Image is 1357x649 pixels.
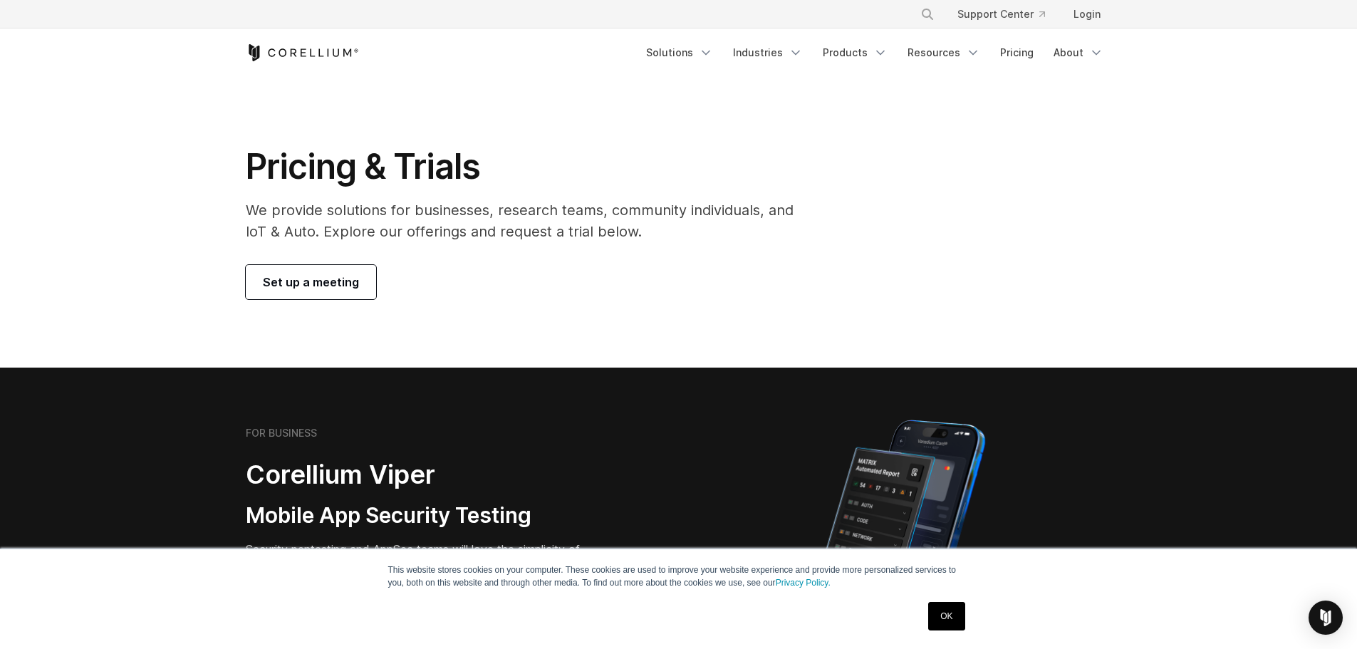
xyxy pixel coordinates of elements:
[246,199,813,242] p: We provide solutions for businesses, research teams, community individuals, and IoT & Auto. Explo...
[724,40,811,66] a: Industries
[246,265,376,299] a: Set up a meeting
[246,502,610,529] h3: Mobile App Security Testing
[246,541,610,592] p: Security pentesting and AppSec teams will love the simplicity of automated report generation comb...
[246,145,813,188] h1: Pricing & Trials
[638,40,1112,66] div: Navigation Menu
[263,274,359,291] span: Set up a meeting
[1045,40,1112,66] a: About
[638,40,722,66] a: Solutions
[915,1,940,27] button: Search
[246,44,359,61] a: Corellium Home
[776,578,831,588] a: Privacy Policy.
[928,602,965,630] a: OK
[388,564,969,589] p: This website stores cookies on your computer. These cookies are used to improve your website expe...
[814,40,896,66] a: Products
[1062,1,1112,27] a: Login
[903,1,1112,27] div: Navigation Menu
[992,40,1042,66] a: Pricing
[899,40,989,66] a: Resources
[246,427,317,440] h6: FOR BUSINESS
[1309,601,1343,635] div: Open Intercom Messenger
[246,459,610,491] h2: Corellium Viper
[946,1,1056,27] a: Support Center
